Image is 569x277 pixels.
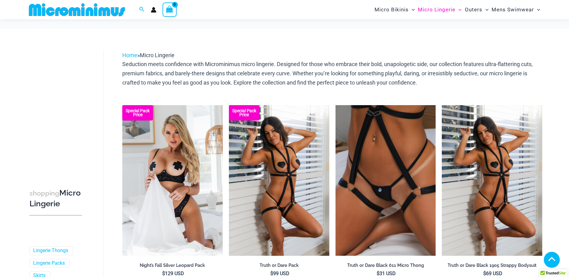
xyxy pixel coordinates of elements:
[534,2,540,18] span: Menu Toggle
[122,52,175,58] span: »
[455,2,461,18] span: Menu Toggle
[162,271,165,276] span: $
[465,2,482,18] span: Outers
[372,1,543,18] nav: Site Navigation
[373,2,416,18] a: Micro BikinisMenu ToggleMenu Toggle
[483,271,486,276] span: $
[375,2,409,18] span: Micro Bikinis
[492,2,534,18] span: Mens Swimwear
[442,105,542,256] img: Truth or Dare Black 1905 Bodysuit 611 Micro 07
[122,105,223,256] img: Nights Fall Silver Leopard 1036 Bra 6046 Thong 09v2
[336,105,436,256] a: Truth or Dare Black Micro 02Truth or Dare Black 1905 Bodysuit 611 Micro 12Truth or Dare Black 190...
[270,271,289,276] bdi: 99 USD
[270,271,273,276] span: $
[229,109,260,117] b: Special Pack Price
[336,105,436,256] img: Truth or Dare Black Micro 02
[229,105,329,256] a: Truth or Dare Black 1905 Bodysuit 611 Micro 07 Truth or Dare Black 1905 Bodysuit 611 Micro 06Trut...
[442,263,542,268] h2: Truth or Dare Black 1905 Strappy Bodysuit
[229,105,329,256] img: Truth or Dare Black 1905 Bodysuit 611 Micro 07
[442,105,542,256] a: Truth or Dare Black 1905 Bodysuit 611 Micro 07Truth or Dare Black 1905 Bodysuit 611 Micro 05Truth...
[463,2,490,18] a: OutersMenu ToggleMenu Toggle
[442,263,542,271] a: Truth or Dare Black 1905 Strappy Bodysuit
[229,263,329,268] h2: Truth or Dare Pack
[122,263,223,271] a: Night’s Fall Silver Leopard Pack
[33,247,68,254] a: Lingerie Thongs
[33,260,65,267] a: Lingerie Packs
[162,271,184,276] bdi: 129 USD
[490,2,542,18] a: Mens SwimwearMenu ToggleMenu Toggle
[26,3,128,17] img: MM SHOP LOGO FLAT
[29,46,85,169] iframe: TrustedSite Certified
[122,105,223,256] a: Nights Fall Silver Leopard 1036 Bra 6046 Thong 09v2 Nights Fall Silver Leopard 1036 Bra 6046 Thon...
[29,189,59,197] span: shopping
[122,263,223,268] h2: Night’s Fall Silver Leopard Pack
[122,60,542,87] p: Seduction meets confidence with Microminimus micro lingerie. Designed for those who embrace their...
[122,52,137,58] a: Home
[409,2,415,18] span: Menu Toggle
[482,2,489,18] span: Menu Toggle
[140,52,175,58] span: Micro Lingerie
[151,7,156,13] a: Account icon link
[163,2,177,17] a: View Shopping Cart, empty
[377,271,379,276] span: $
[336,263,436,271] a: Truth or Dare Black 611 Micro Thong
[229,263,329,271] a: Truth or Dare Pack
[418,2,455,18] span: Micro Lingerie
[139,6,145,14] a: Search icon link
[122,109,153,117] b: Special Pack Price
[336,263,436,268] h2: Truth or Dare Black 611 Micro Thong
[416,2,463,18] a: Micro LingerieMenu ToggleMenu Toggle
[29,188,82,209] h3: Micro Lingerie
[483,271,502,276] bdi: 69 USD
[377,271,396,276] bdi: 31 USD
